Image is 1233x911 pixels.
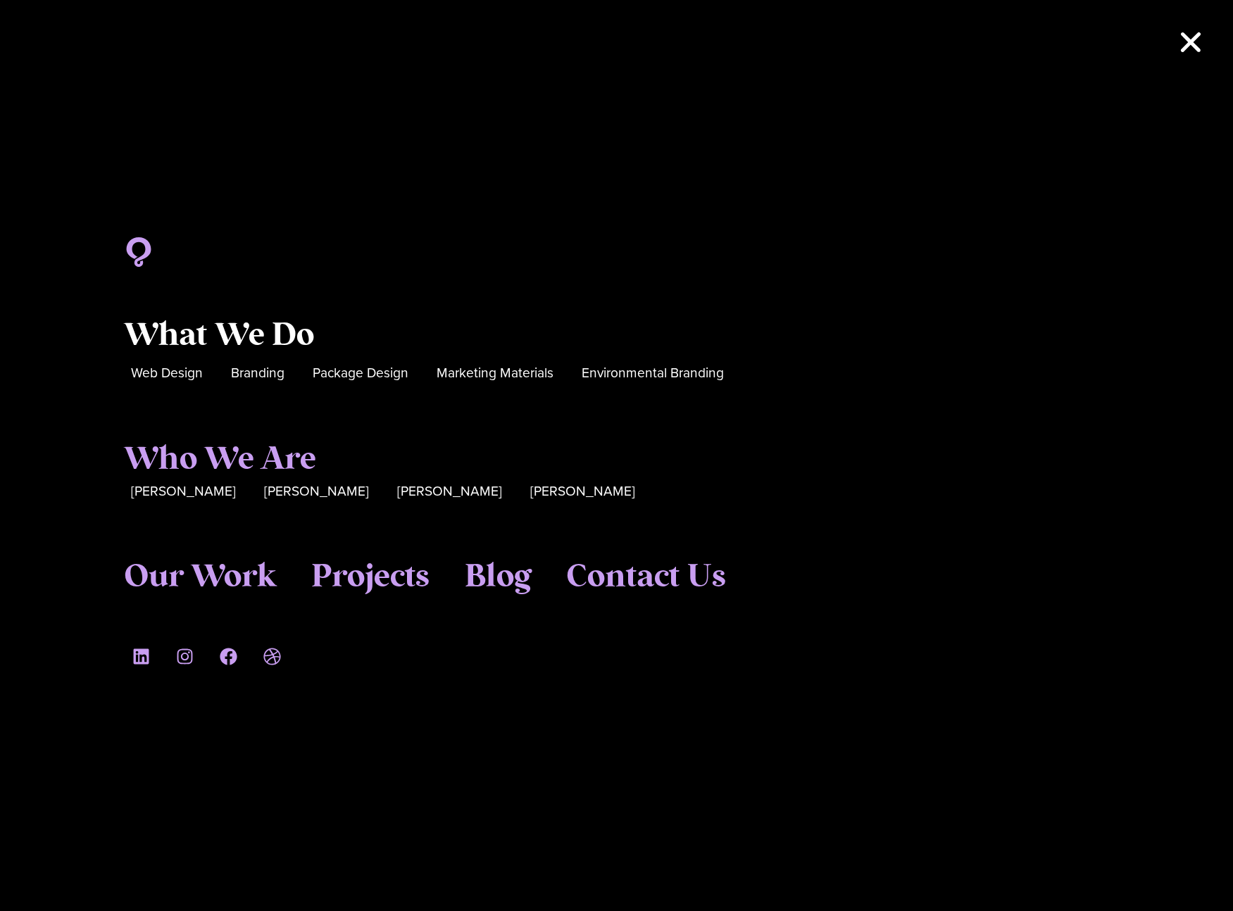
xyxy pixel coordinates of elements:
a: Environmental Branding [582,363,724,384]
a: Blog [465,558,531,596]
a: What We Do [124,317,314,355]
a: Marketing Materials [437,363,553,384]
a: [PERSON_NAME] [530,481,635,503]
a: Contact Us [566,558,726,596]
a: Branding [231,363,284,384]
a: Package Design [313,363,408,384]
a: Close [1177,28,1205,56]
a: Our Work [124,558,276,596]
a: Web Design [131,363,203,384]
a: Who We Are [124,441,316,479]
a: [PERSON_NAME] [397,481,502,503]
a: [PERSON_NAME] [131,481,236,503]
a: [PERSON_NAME] [264,481,369,503]
a: Projects [311,558,430,596]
